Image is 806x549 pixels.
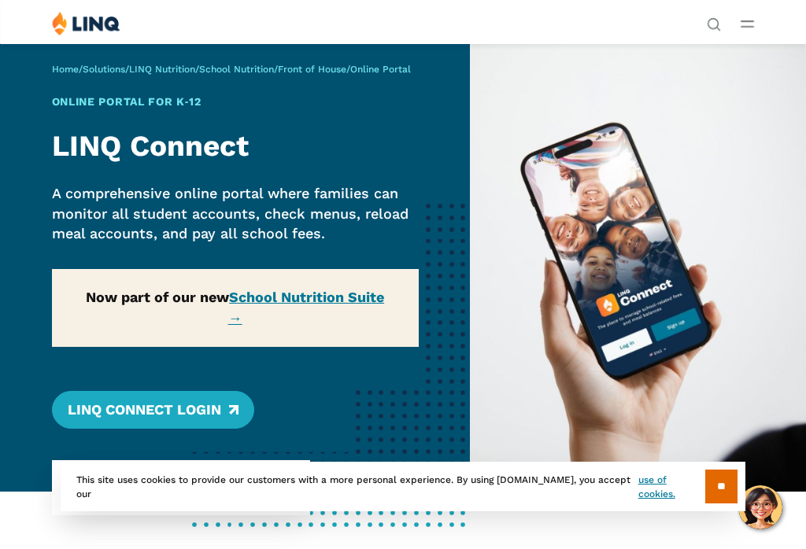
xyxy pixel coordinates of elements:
[52,94,419,110] h1: Online Portal for K‑12
[52,183,419,244] p: A comprehensive online portal where families can monitor all student accounts, check menus, reloa...
[638,473,705,501] a: use of cookies.
[707,11,721,30] nav: Utility Navigation
[350,64,411,75] span: Online Portal
[738,485,782,529] button: Hello, have a question? Let’s chat.
[52,129,249,163] strong: LINQ Connect
[707,16,721,30] button: Open Search Bar
[52,64,79,75] a: Home
[180,460,291,515] li: Online Portal
[52,64,411,75] span: / / / / /
[52,11,120,35] img: LINQ | K‑12 Software
[83,64,125,75] a: Solutions
[278,64,346,75] a: Front of House
[52,391,254,429] a: LINQ Connect Login
[129,64,195,75] a: LINQ Nutrition
[61,462,745,511] div: This site uses cookies to provide our customers with a more personal experience. By using [DOMAIN...
[199,64,274,75] a: School Nutrition
[741,15,754,32] button: Open Main Menu
[86,289,384,326] strong: Now part of our new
